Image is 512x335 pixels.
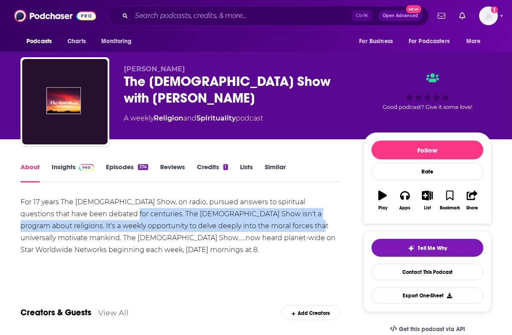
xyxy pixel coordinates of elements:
[106,163,148,182] a: Episodes374
[160,163,185,182] a: Reviews
[79,164,94,171] img: Podchaser Pro
[359,35,393,47] span: For Business
[26,35,52,47] span: Podcasts
[281,305,340,320] div: Add Creators
[378,206,387,211] div: Play
[440,206,460,211] div: Bookmark
[400,206,411,211] div: Apps
[466,35,481,47] span: More
[409,35,450,47] span: For Podcasters
[434,9,449,23] a: Show notifications dropdown
[416,185,439,216] button: List
[456,9,469,23] a: Show notifications dropdown
[408,245,415,252] img: tell me why sparkle
[196,114,236,122] a: Spirituality
[240,163,253,182] a: Lists
[20,163,40,182] a: About
[101,35,132,47] span: Monitoring
[372,185,394,216] button: Play
[265,163,286,182] a: Similar
[22,59,108,144] img: The God Show with Pat McMahon
[98,308,129,317] a: View All
[62,33,91,50] a: Charts
[479,6,498,25] span: Logged in as jfalkner
[466,206,478,211] div: Share
[479,6,498,25] img: User Profile
[383,104,472,110] span: Good podcast? Give it some love!
[479,6,498,25] button: Show profile menu
[138,164,148,170] div: 374
[67,35,86,47] span: Charts
[461,185,483,216] button: Share
[14,8,96,24] img: Podchaser - Follow, Share and Rate Podcasts
[124,65,185,73] span: [PERSON_NAME]
[399,326,465,333] span: Get this podcast via API
[363,65,492,118] div: Good podcast? Give it some love!
[132,9,352,23] input: Search podcasts, credits, & more...
[394,185,416,216] button: Apps
[20,307,91,318] a: Creators & Guests
[154,114,183,122] a: Religion
[108,6,429,26] div: Search podcasts, credits, & more...
[406,5,421,13] span: New
[197,163,228,182] a: Credits1
[372,264,483,280] a: Contact This Podcast
[372,287,483,304] button: Export One-Sheet
[95,33,143,50] button: open menu
[352,10,372,21] span: Ctrl K
[124,113,263,123] div: A weekly podcast
[372,239,483,257] button: tell me why sparkleTell Me Why
[372,141,483,159] button: Follow
[223,164,228,170] div: 1
[491,6,498,13] svg: Add a profile image
[403,33,462,50] button: open menu
[372,163,483,180] div: Rate
[52,163,94,182] a: InsightsPodchaser Pro
[439,185,461,216] button: Bookmark
[383,14,418,18] span: Open Advanced
[353,33,404,50] button: open menu
[20,196,340,256] div: For 17 years The [DEMOGRAPHIC_DATA] Show, on radio, pursued answers to spiritual questions that h...
[20,33,63,50] button: open menu
[460,33,492,50] button: open menu
[424,206,431,211] div: List
[183,114,196,122] span: and
[418,245,448,252] span: Tell Me Why
[379,11,422,21] button: Open AdvancedNew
